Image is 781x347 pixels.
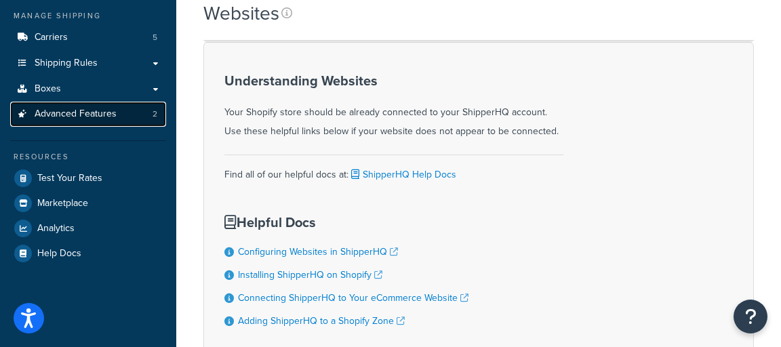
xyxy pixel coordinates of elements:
button: Open Resource Center [734,300,767,333]
span: Boxes [35,83,61,95]
a: Marketplace [10,191,166,216]
span: Test Your Rates [37,173,102,184]
a: ShipperHQ Help Docs [348,167,456,182]
span: Help Docs [37,248,81,260]
a: Configuring Websites in ShipperHQ [238,245,398,259]
div: Manage Shipping [10,10,166,22]
a: Shipping Rules [10,51,166,76]
div: Find all of our helpful docs at: [224,155,563,184]
a: Help Docs [10,241,166,266]
a: Adding ShipperHQ to a Shopify Zone [238,314,405,328]
div: Your Shopify store should be already connected to your ShipperHQ account. Use these helpful links... [224,73,563,141]
span: 2 [153,108,157,120]
div: Resources [10,151,166,163]
span: Shipping Rules [35,58,98,69]
a: Boxes [10,77,166,102]
span: Marketplace [37,198,88,209]
span: 5 [153,32,157,43]
a: Test Your Rates [10,166,166,190]
a: Analytics [10,216,166,241]
span: Analytics [37,223,75,234]
a: Installing ShipperHQ on Shopify [238,268,382,282]
a: Carriers 5 [10,25,166,50]
li: Carriers [10,25,166,50]
a: Connecting ShipperHQ to Your eCommerce Website [238,291,468,305]
h3: Understanding Websites [224,73,563,88]
span: Advanced Features [35,108,117,120]
li: Advanced Features [10,102,166,127]
span: Carriers [35,32,68,43]
a: Advanced Features 2 [10,102,166,127]
h3: Helpful Docs [224,215,468,230]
